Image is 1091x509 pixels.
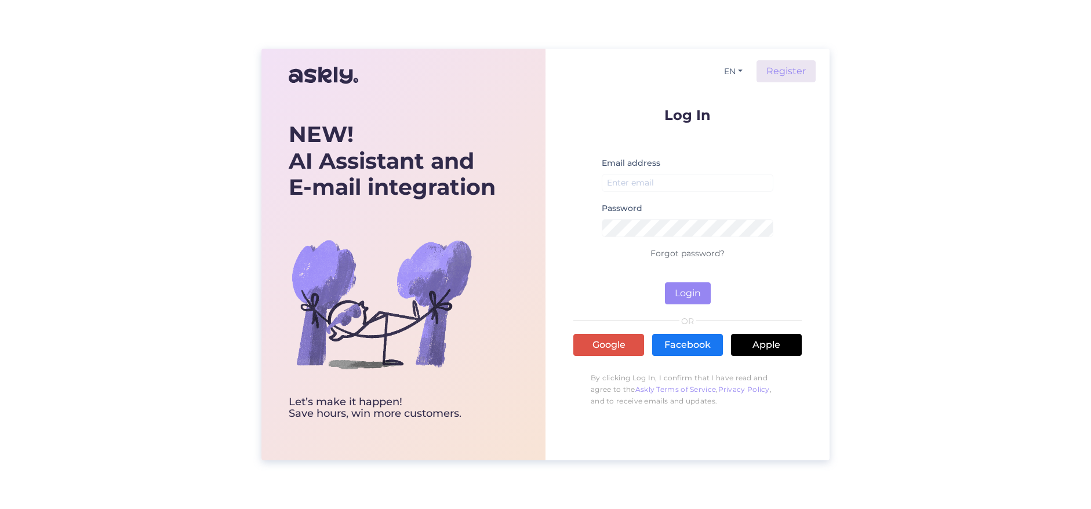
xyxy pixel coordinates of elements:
a: Privacy Policy [718,385,770,394]
button: Login [665,282,711,304]
a: Facebook [652,334,723,356]
a: Apple [731,334,802,356]
input: Enter email [602,174,773,192]
div: Let’s make it happen! Save hours, win more customers. [289,397,496,420]
img: Askly [289,61,358,89]
label: Email address [602,157,660,169]
img: bg-askly [289,211,474,397]
div: AI Assistant and E-mail integration [289,121,496,201]
a: Forgot password? [650,248,725,259]
p: Log In [573,108,802,122]
b: NEW! [289,121,354,148]
a: Askly Terms of Service [635,385,717,394]
a: Register [757,60,816,82]
span: OR [679,317,696,325]
a: Google [573,334,644,356]
p: By clicking Log In, I confirm that I have read and agree to the , , and to receive emails and upd... [573,366,802,413]
label: Password [602,202,642,214]
button: EN [719,63,747,80]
